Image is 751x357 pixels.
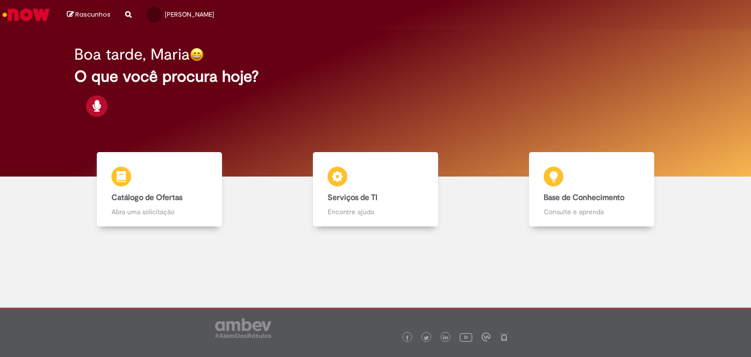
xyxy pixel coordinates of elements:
[74,46,190,63] h2: Boa tarde, Maria
[460,331,472,343] img: logo_footer_youtube.png
[544,207,640,217] p: Consulte e aprenda
[1,5,51,24] img: ServiceNow
[165,10,214,19] span: [PERSON_NAME]
[267,152,484,227] a: Serviços de TI Encontre ajuda
[111,207,207,217] p: Abra uma solicitação
[482,333,490,341] img: logo_footer_workplace.png
[74,68,677,85] h2: O que você procura hoje?
[75,10,110,19] span: Rascunhos
[544,193,624,202] b: Base de Conhecimento
[424,335,429,340] img: logo_footer_twitter.png
[484,152,700,227] a: Base de Conhecimento Consulte e aprenda
[67,10,110,20] a: Rascunhos
[51,152,267,227] a: Catálogo de Ofertas Abra uma solicitação
[190,47,204,62] img: happy-face.png
[328,193,377,202] b: Serviços de TI
[405,335,410,340] img: logo_footer_facebook.png
[443,335,448,341] img: logo_footer_linkedin.png
[328,207,423,217] p: Encontre ajuda
[500,333,508,341] img: logo_footer_naosei.png
[111,193,182,202] b: Catálogo de Ofertas
[215,318,271,338] img: logo_footer_ambev_rotulo_gray.png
